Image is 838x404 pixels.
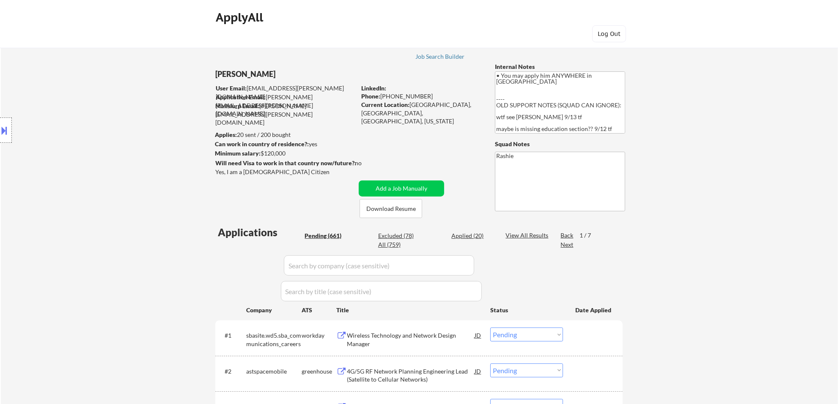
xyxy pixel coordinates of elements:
div: [PERSON_NAME][EMAIL_ADDRESS][PERSON_NAME][DOMAIN_NAME] [216,93,356,118]
div: [GEOGRAPHIC_DATA], [GEOGRAPHIC_DATA], [GEOGRAPHIC_DATA], [US_STATE] [361,101,481,126]
div: [EMAIL_ADDRESS][PERSON_NAME][DOMAIN_NAME] [216,84,356,101]
div: Excluded (78) [378,232,420,240]
div: Yes, I am a [DEMOGRAPHIC_DATA] Citizen [215,168,358,176]
div: Wireless Technology and Network Design Manager [347,331,475,348]
div: [PERSON_NAME][EMAIL_ADDRESS][PERSON_NAME][DOMAIN_NAME] [215,102,356,127]
strong: User Email: [216,85,247,92]
div: 4G/5G RF Network Planning Engineering Lead (Satellite to Cellular Networks) [347,367,475,384]
div: Pending (661) [305,232,347,240]
strong: Applies: [215,131,237,138]
div: 20 sent / 200 bought [215,131,356,139]
div: Title [336,306,482,314]
strong: Current Location: [361,101,409,108]
strong: Will need Visa to work in that country now/future?: [215,159,356,167]
input: Search by title (case sensitive) [281,281,482,301]
div: Applied (20) [451,232,494,240]
div: yes [215,140,353,148]
strong: Phone: [361,93,380,100]
div: no [355,159,379,167]
div: [PHONE_NUMBER] [361,92,481,101]
div: ApplyAll [216,10,266,25]
div: JD [474,363,482,379]
div: [PERSON_NAME] [215,69,389,79]
button: Add a Job Manually [359,180,444,197]
div: Company [246,306,302,314]
div: astspacemobile [246,367,302,376]
div: #1 [225,331,239,340]
div: Date Applied [575,306,613,314]
strong: Can work in country of residence?: [215,140,309,147]
strong: Application Email: [216,93,266,101]
div: All (759) [378,240,420,249]
button: Log Out [592,25,626,42]
input: Search by company (case sensitive) [284,255,474,276]
div: Applications [218,227,302,237]
div: ATS [302,306,336,314]
div: #2 [225,367,239,376]
div: JD [474,328,482,343]
strong: Minimum salary: [215,150,261,157]
div: Squad Notes [495,140,625,148]
div: 1 / 7 [580,231,599,240]
button: Download Resume [360,199,422,218]
div: $120,000 [215,149,356,158]
strong: LinkedIn: [361,85,386,92]
div: sbasite.wd5.sba_communications_careers [246,331,302,348]
div: Internal Notes [495,63,625,71]
div: Status [490,302,563,317]
div: workday [302,331,336,340]
div: Job Search Builder [415,54,465,60]
a: Job Search Builder [415,53,465,62]
div: greenhouse [302,367,336,376]
div: Next [560,240,574,249]
strong: Mailslurp Email: [215,102,259,109]
div: Back [560,231,574,240]
div: View All Results [506,231,551,240]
